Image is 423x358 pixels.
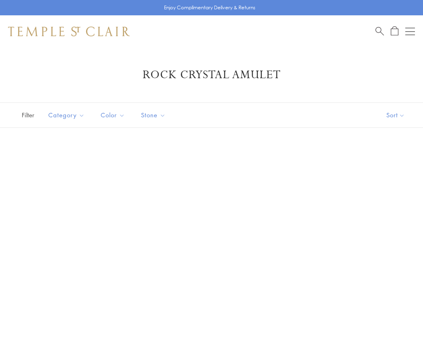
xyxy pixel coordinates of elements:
[20,68,403,82] h1: Rock Crystal Amulet
[97,110,131,120] span: Color
[368,103,423,127] button: Show sort by
[8,27,130,36] img: Temple St. Clair
[44,110,91,120] span: Category
[137,110,172,120] span: Stone
[42,106,91,124] button: Category
[405,27,415,36] button: Open navigation
[391,26,398,36] a: Open Shopping Bag
[164,4,255,12] p: Enjoy Complimentary Delivery & Returns
[375,26,384,36] a: Search
[95,106,131,124] button: Color
[135,106,172,124] button: Stone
